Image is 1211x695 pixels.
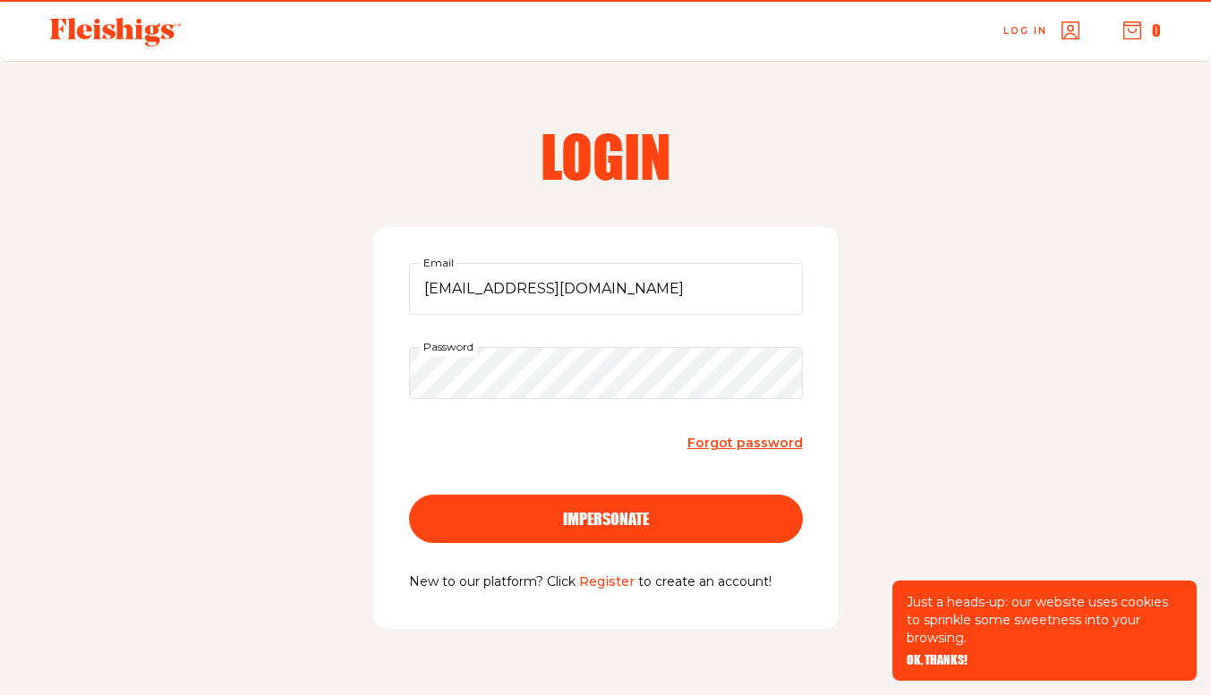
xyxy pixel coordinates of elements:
[1003,24,1047,38] span: Log in
[907,654,968,666] button: OK, THANKS!
[907,593,1182,647] p: Just a heads-up: our website uses cookies to sprinkle some sweetness into your browsing.
[1123,21,1161,40] button: 0
[409,347,803,399] input: Password
[409,495,803,543] button: impersonate
[687,435,803,451] span: Forgot password
[377,127,835,184] h2: Login
[687,431,803,455] a: Forgot password
[409,263,803,315] input: Email
[420,337,477,357] label: Password
[420,253,457,273] label: Email
[1003,21,1079,39] a: Log in
[563,511,649,527] span: impersonate
[579,573,635,589] a: Register
[409,572,803,593] p: New to our platform? Click to create an account!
